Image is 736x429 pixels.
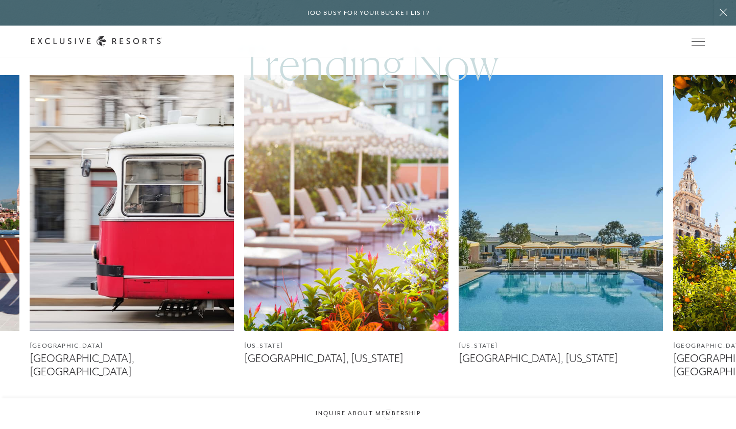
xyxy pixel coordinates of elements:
figcaption: [GEOGRAPHIC_DATA], [US_STATE] [244,352,448,365]
figcaption: [GEOGRAPHIC_DATA], [US_STATE] [459,352,663,365]
figcaption: [US_STATE] [459,341,663,351]
a: [US_STATE][GEOGRAPHIC_DATA], [US_STATE] [459,75,663,366]
figcaption: [GEOGRAPHIC_DATA], [GEOGRAPHIC_DATA] [30,352,234,378]
h6: Too busy for your bucket list? [306,8,430,18]
figcaption: [GEOGRAPHIC_DATA] [30,341,234,351]
a: [GEOGRAPHIC_DATA][GEOGRAPHIC_DATA], [GEOGRAPHIC_DATA] [30,75,234,378]
button: Open navigation [692,38,705,45]
figcaption: [US_STATE] [244,341,448,351]
a: [US_STATE][GEOGRAPHIC_DATA], [US_STATE] [244,75,448,366]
